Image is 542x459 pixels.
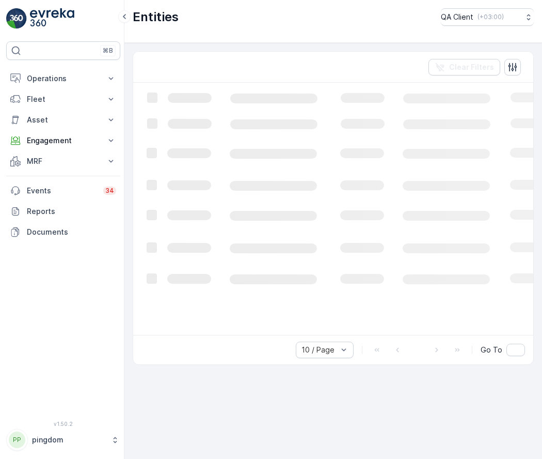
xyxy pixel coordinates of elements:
p: Engagement [27,135,100,146]
button: Engagement [6,130,120,151]
img: logo_light-DOdMpM7g.png [30,8,74,29]
p: 34 [105,187,114,195]
p: pingdom [32,435,106,445]
a: Documents [6,222,120,242]
div: PP [9,432,25,448]
p: Events [27,186,97,196]
p: Clear Filters [449,62,494,72]
a: Reports [6,201,120,222]
p: Entities [133,9,179,25]
button: Fleet [6,89,120,110]
p: Fleet [27,94,100,104]
p: ( +03:00 ) [477,13,504,21]
span: Go To [481,345,502,355]
p: Operations [27,73,100,84]
button: PPpingdom [6,429,120,451]
p: MRF [27,156,100,166]
p: ⌘B [103,47,113,55]
button: Clear Filters [428,59,500,75]
p: Reports [27,206,116,217]
button: MRF [6,151,120,172]
button: Operations [6,68,120,89]
span: v 1.50.2 [6,421,120,427]
img: logo [6,8,27,29]
p: Documents [27,227,116,237]
button: QA Client(+03:00) [441,8,534,26]
p: Asset [27,115,100,125]
button: Asset [6,110,120,130]
p: QA Client [441,12,473,22]
a: Events34 [6,180,120,201]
